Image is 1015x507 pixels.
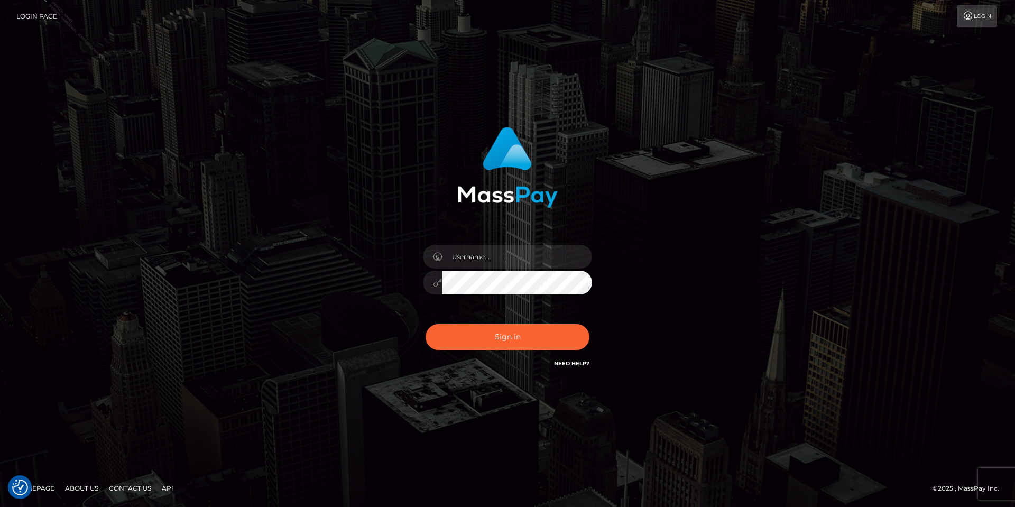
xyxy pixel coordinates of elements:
[957,5,997,27] a: Login
[426,324,589,350] button: Sign in
[12,480,28,495] button: Consent Preferences
[105,480,155,496] a: Contact Us
[158,480,178,496] a: API
[457,127,558,208] img: MassPay Login
[442,245,592,269] input: Username...
[61,480,103,496] a: About Us
[12,480,59,496] a: Homepage
[933,483,1007,494] div: © 2025 , MassPay Inc.
[554,360,589,367] a: Need Help?
[16,5,57,27] a: Login Page
[12,480,28,495] img: Revisit consent button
